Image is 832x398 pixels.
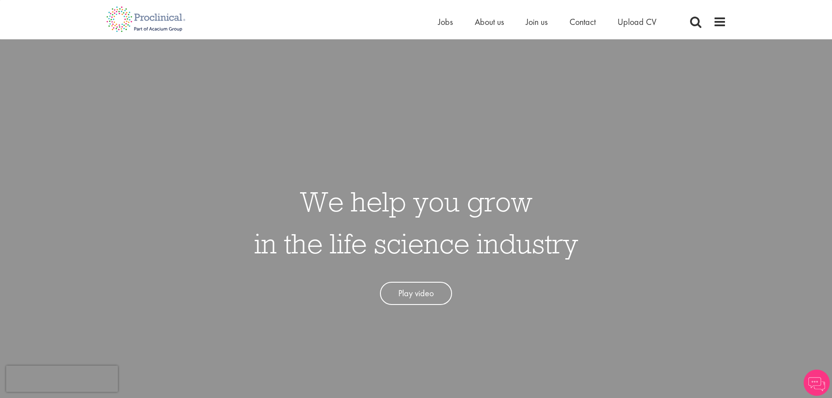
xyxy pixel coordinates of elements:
a: Jobs [438,16,453,28]
h1: We help you grow in the life science industry [254,180,578,264]
a: Play video [380,282,452,305]
a: Upload CV [618,16,656,28]
a: Join us [526,16,548,28]
a: About us [475,16,504,28]
a: Contact [570,16,596,28]
img: Chatbot [804,370,830,396]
